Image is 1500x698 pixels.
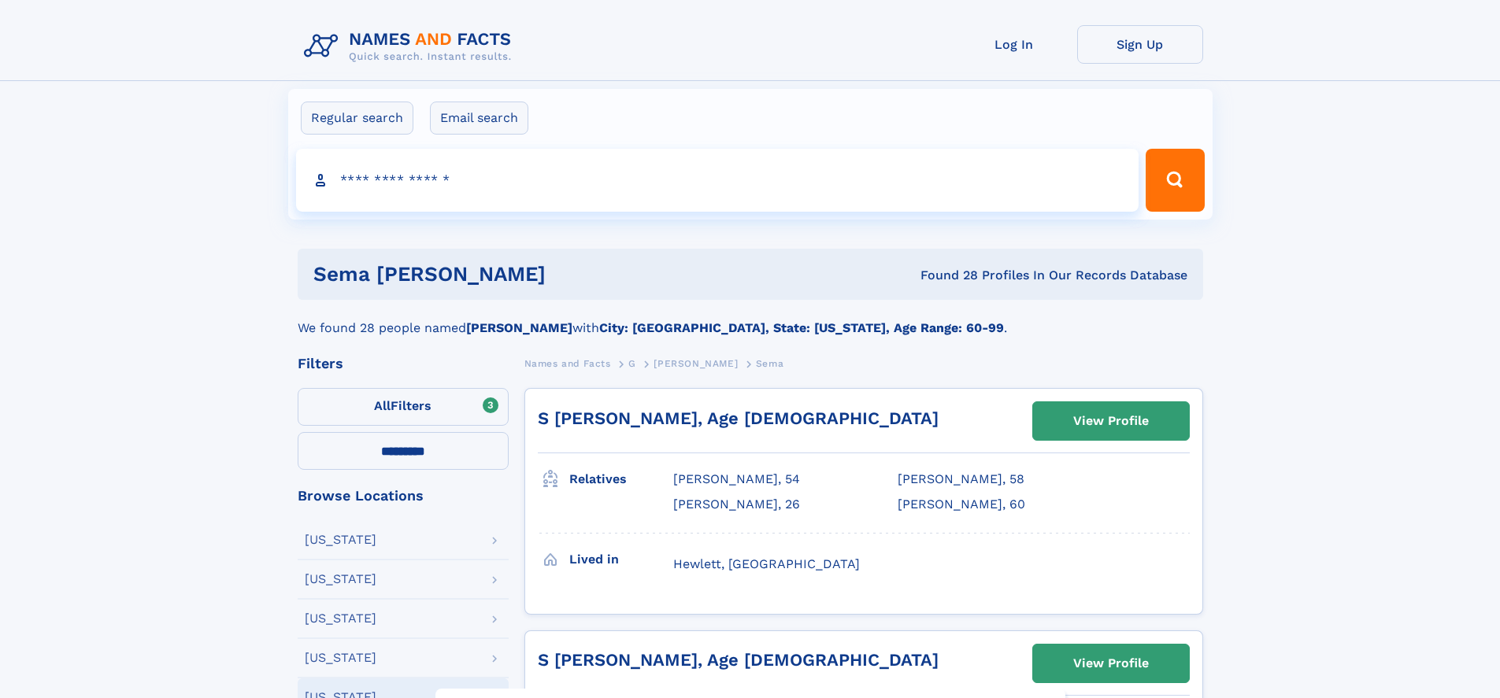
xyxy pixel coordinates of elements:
[298,300,1203,338] div: We found 28 people named with .
[298,388,509,426] label: Filters
[1033,402,1189,440] a: View Profile
[430,102,528,135] label: Email search
[298,25,524,68] img: Logo Names and Facts
[301,102,413,135] label: Regular search
[898,471,1024,488] a: [PERSON_NAME], 58
[951,25,1077,64] a: Log In
[313,264,733,284] h1: sema [PERSON_NAME]
[466,320,572,335] b: [PERSON_NAME]
[569,466,673,493] h3: Relatives
[298,356,509,371] div: Filters
[1073,403,1149,439] div: View Profile
[524,353,611,373] a: Names and Facts
[628,358,636,369] span: G
[673,556,860,571] span: Hewlett, [GEOGRAPHIC_DATA]
[599,320,1004,335] b: City: [GEOGRAPHIC_DATA], State: [US_STATE], Age Range: 60-99
[538,650,939,670] a: S [PERSON_NAME], Age [DEMOGRAPHIC_DATA]
[898,496,1025,513] a: [PERSON_NAME], 60
[756,358,783,369] span: Sema
[673,471,800,488] a: [PERSON_NAME], 54
[296,149,1139,212] input: search input
[305,534,376,546] div: [US_STATE]
[538,408,939,428] a: S [PERSON_NAME], Age [DEMOGRAPHIC_DATA]
[673,496,800,513] a: [PERSON_NAME], 26
[733,267,1187,284] div: Found 28 Profiles In Our Records Database
[569,546,673,573] h3: Lived in
[654,358,738,369] span: [PERSON_NAME]
[1077,25,1203,64] a: Sign Up
[628,353,636,373] a: G
[305,573,376,585] div: [US_STATE]
[1146,149,1204,212] button: Search Button
[298,489,509,503] div: Browse Locations
[1033,644,1189,682] a: View Profile
[305,612,376,625] div: [US_STATE]
[374,398,391,413] span: All
[305,652,376,664] div: [US_STATE]
[654,353,738,373] a: [PERSON_NAME]
[1073,645,1149,681] div: View Profile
